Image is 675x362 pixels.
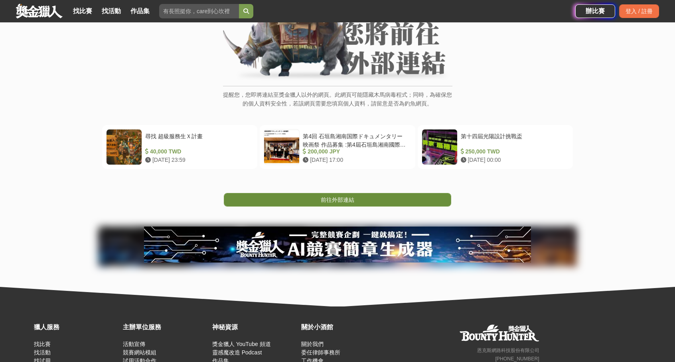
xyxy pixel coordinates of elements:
div: [DATE] 00:00 [461,156,566,164]
div: 第4回 石垣島湘南国際ドキュメンタリー映画祭 作品募集 :第4屆石垣島湘南國際紀錄片電影節作品徵集 [303,132,408,147]
div: [DATE] 23:59 [145,156,250,164]
a: 委任律師事務所 [301,349,340,356]
a: 找比賽 [70,6,95,17]
div: 200,000 JPY [303,147,408,156]
a: 找比賽 [34,341,51,347]
p: 提醒您，您即將連結至獎金獵人以外的網頁。此網頁可能隱藏木馬病毒程式；同時，為確保您的個人資料安全性，若該網頁需要您填寫個人資料，請留意是否為釣魚網頁。 [223,90,452,116]
a: 獎金獵人 YouTube 頻道 [212,341,271,347]
a: 關於我們 [301,341,324,347]
div: 神秘資源 [212,322,297,332]
a: 競賽網站模組 [123,349,156,356]
a: 找活動 [99,6,124,17]
div: 登入 / 註冊 [619,4,659,18]
a: 活動宣傳 [123,341,145,347]
small: [PHONE_NUMBER] [495,356,539,362]
a: 第十四屆光陽設計挑戰盃 250,000 TWD [DATE] 00:00 [418,125,573,169]
a: 辦比賽 [575,4,615,18]
a: 尋找 超級服務生Ｘ計畫 40,000 TWD [DATE] 23:59 [102,125,257,169]
div: 獵人服務 [34,322,119,332]
span: 前往外部連結 [321,197,354,203]
div: 關於小酒館 [301,322,386,332]
a: 靈感魔改造 Podcast [212,349,262,356]
a: 第4回 石垣島湘南国際ドキュメンタリー映画祭 作品募集 :第4屆石垣島湘南國際紀錄片電影節作品徵集 200,000 JPY [DATE] 17:00 [260,125,415,169]
a: 找活動 [34,349,51,356]
img: e66c81bb-b616-479f-8cf1-2a61d99b1888.jpg [144,227,531,263]
div: 250,000 TWD [461,147,566,156]
div: 主辦單位服務 [123,322,208,332]
div: [DATE] 17:00 [303,156,408,164]
div: 40,000 TWD [145,147,250,156]
small: 恩克斯網路科技股份有限公司 [477,348,539,353]
div: 尋找 超級服務生Ｘ計畫 [145,132,250,147]
a: 作品集 [127,6,153,17]
input: 有長照挺你，care到心坎裡！青春出手，拍出照顧 影音徵件活動 [159,4,239,18]
a: 前往外部連結 [224,193,451,207]
div: 第十四屆光陽設計挑戰盃 [461,132,566,147]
